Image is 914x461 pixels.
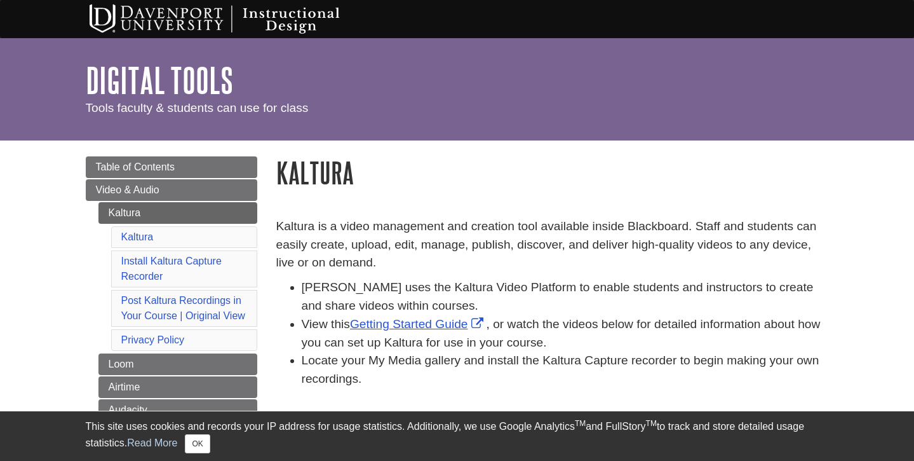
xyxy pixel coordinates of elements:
li: View this , or watch the videos below for detailed information about how you can set up Kaltura f... [302,315,829,352]
a: Install Kaltura Capture Recorder [121,256,222,282]
span: Video & Audio [96,184,159,195]
h1: Kaltura [276,156,829,189]
a: Post Kaltura Recordings in Your Course | Original View [121,295,245,321]
span: Tools faculty & students can use for class [86,101,309,114]
button: Close [185,434,210,453]
a: Kaltura [98,202,257,224]
a: Kaltura [121,231,154,242]
li: Locate your My Media gallery and install the Kaltura Capture recorder to begin making your own re... [302,352,829,389]
li: [PERSON_NAME] uses the Kaltura Video Platform to enable students and instructors to create and sh... [302,279,829,315]
sup: TM [646,419,657,428]
div: This site uses cookies and records your IP address for usage statistics. Additionally, we use Goo... [86,419,829,453]
a: Privacy Policy [121,334,185,345]
img: Davenport University Instructional Design [79,3,384,35]
sup: TM [575,419,586,428]
a: Video & Audio [86,179,257,201]
span: Table of Contents [96,162,175,172]
a: Link opens in new window [350,317,487,331]
a: Audacity [98,399,257,421]
a: Read More [127,437,177,448]
a: Table of Contents [86,156,257,178]
a: Digital Tools [86,60,233,100]
a: Loom [98,354,257,375]
a: Airtime [98,376,257,398]
p: Kaltura is a video management and creation tool available inside Blackboard. Staff and students c... [276,217,829,272]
